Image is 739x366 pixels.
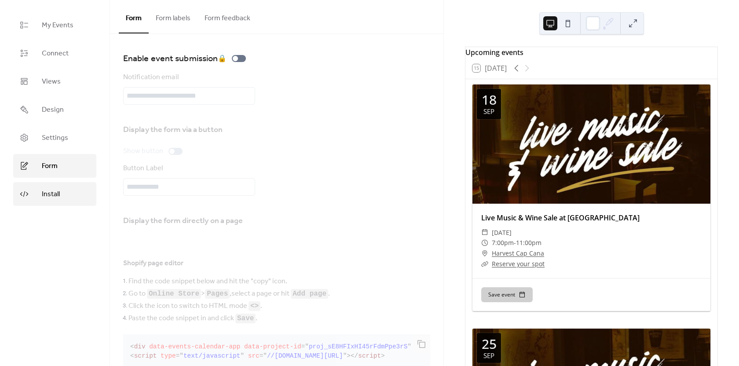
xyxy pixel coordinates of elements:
div: Sep [483,108,494,115]
span: Settings [42,133,68,143]
span: Form [42,161,58,172]
span: [DATE] [492,227,512,238]
span: - [514,238,516,248]
a: My Events [13,13,96,37]
div: ​ [481,259,488,269]
div: Upcoming events [465,47,717,58]
button: Save event [481,287,533,302]
a: Design [13,98,96,121]
a: Views [13,70,96,93]
div: ​ [481,238,488,248]
div: ​ [481,227,488,238]
a: Install [13,182,96,206]
div: 25 [482,337,497,351]
a: Settings [13,126,96,150]
span: 7:00pm [492,238,514,248]
span: Views [42,77,61,87]
span: Install [42,189,60,200]
span: Design [42,105,64,115]
a: Reserve your spot [492,260,545,268]
a: Harvest Cap Cana [492,248,544,259]
a: Live Music & Wine Sale at [GEOGRAPHIC_DATA] [481,213,640,223]
div: ​ [481,248,488,259]
span: My Events [42,20,73,31]
div: Sep [483,352,494,359]
div: 18 [482,93,497,106]
span: Connect [42,48,69,59]
a: Connect [13,41,96,65]
span: 11:00pm [516,238,541,248]
a: Form [13,154,96,178]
